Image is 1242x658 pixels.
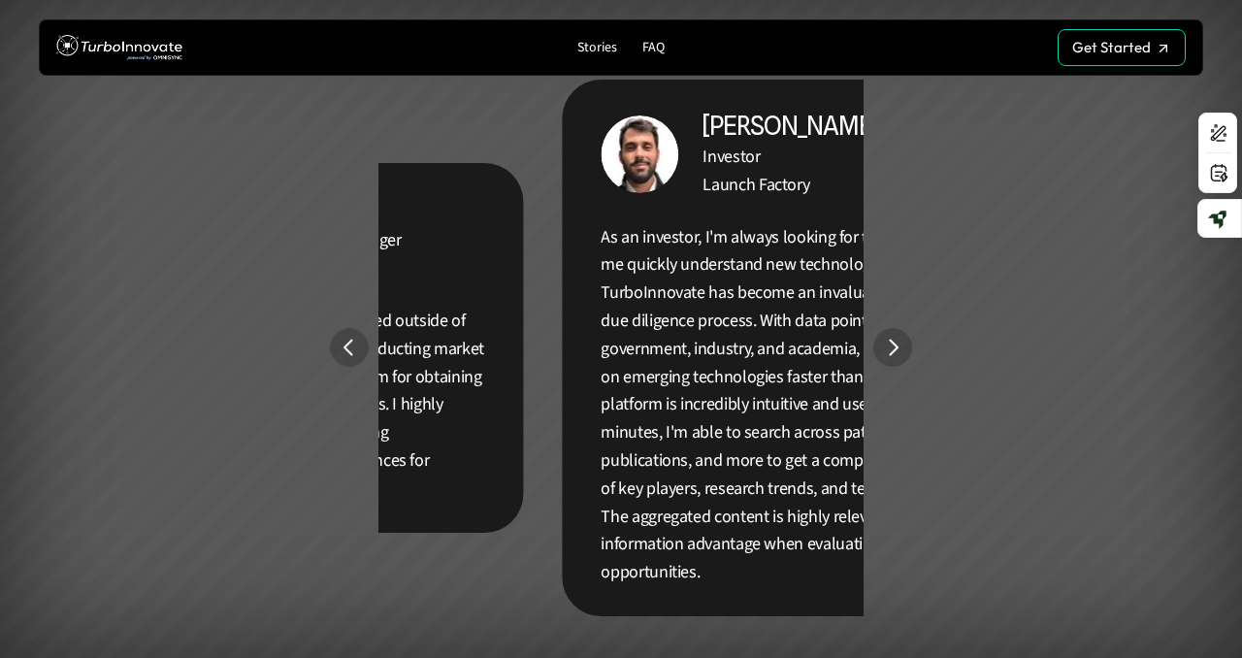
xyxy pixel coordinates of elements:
p: Get Started [1072,39,1151,56]
a: Get Started [1058,29,1186,66]
p: Stories [577,40,617,56]
a: Stories [570,35,625,61]
a: FAQ [635,35,672,61]
p: FAQ [642,40,665,56]
img: TurboInnovate Logo [56,30,182,66]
